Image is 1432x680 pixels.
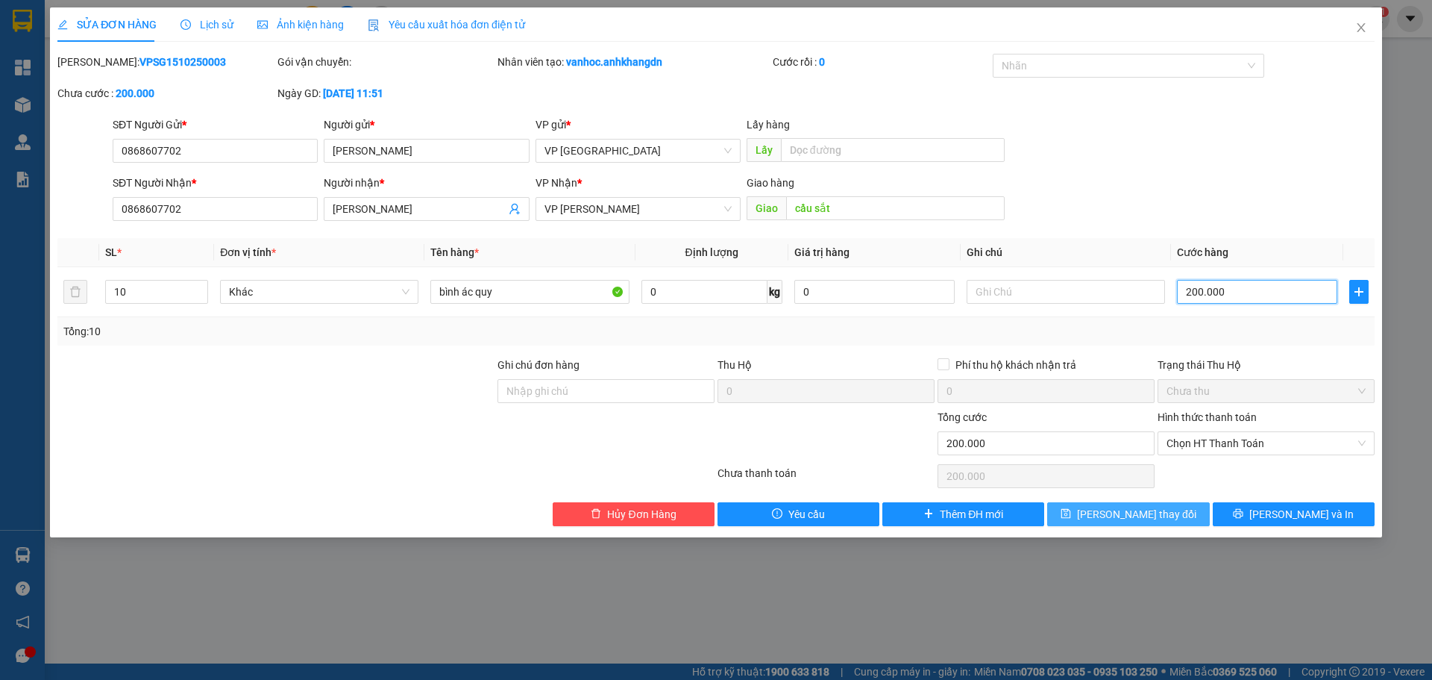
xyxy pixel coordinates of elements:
span: Thu Hộ [717,359,752,371]
span: Khác [229,281,409,303]
span: Phí thu hộ khách nhận trả [949,357,1082,373]
b: 0 [819,56,825,68]
span: Hủy Đơn Hàng [607,506,676,523]
span: VP Nam Dong [544,198,732,220]
span: Chưa thu [1166,380,1366,402]
div: VP gửi [536,116,741,133]
b: VPSG1510250003 [139,56,226,68]
label: Ghi chú đơn hàng [497,359,580,371]
span: [PERSON_NAME] thay đổi [1077,506,1196,523]
th: Ghi chú [961,238,1171,267]
button: Close [1340,7,1382,49]
span: Cước hàng [1177,246,1228,258]
span: SL [105,246,117,258]
span: plus [1350,286,1368,298]
button: deleteHủy Đơn Hàng [553,502,715,526]
input: Dọc đường [781,138,1005,162]
span: save [1061,508,1071,520]
span: [PERSON_NAME] và In [1249,506,1354,523]
input: Dọc đường [786,196,1005,220]
button: exclamation-circleYêu cầu [717,502,879,526]
span: Giao hàng [747,177,794,189]
span: Giá trị hàng [794,246,850,258]
span: printer [1233,508,1243,520]
button: plusThêm ĐH mới [882,502,1044,526]
span: Giao [747,196,786,220]
button: printer[PERSON_NAME] và In [1213,502,1375,526]
div: SĐT Người Nhận [113,175,318,191]
span: Lấy [747,138,781,162]
div: Nhân viên tạo: [497,54,770,70]
input: Ghi Chú [967,280,1165,304]
span: SỬA ĐƠN HÀNG [57,19,157,31]
span: picture [257,19,268,30]
div: Cước rồi : [773,54,990,70]
span: exclamation-circle [772,508,782,520]
img: icon [368,19,380,31]
input: VD: Bàn, Ghế [430,280,629,304]
span: Ảnh kiện hàng [257,19,344,31]
span: Lấy hàng [747,119,790,131]
span: Yêu cầu xuất hóa đơn điện tử [368,19,525,31]
div: [PERSON_NAME]: [57,54,274,70]
li: [PERSON_NAME] [7,7,216,36]
button: delete [63,280,87,304]
button: save[PERSON_NAME] thay đổi [1047,502,1209,526]
img: logo.jpg [7,7,60,60]
span: Yêu cầu [788,506,825,523]
div: Ngày GD: [277,85,494,102]
div: Gói vận chuyển: [277,54,494,70]
span: Định lượng [685,246,738,258]
span: Đơn vị tính [220,246,276,258]
span: clock-circle [180,19,191,30]
div: Người gửi [324,116,529,133]
span: plus [923,508,934,520]
div: SĐT Người Gửi [113,116,318,133]
span: delete [591,508,601,520]
b: 200.000 [116,87,154,99]
div: Tổng: 10 [63,323,553,340]
span: VP Nhận [536,177,577,189]
b: 565 Thôn 1, Nam Dong (Cổng trường THPT [GEOGRAPHIC_DATA]) [103,99,195,176]
span: Tên hàng [430,246,479,258]
span: Thêm ĐH mới [940,506,1003,523]
li: VP VP [GEOGRAPHIC_DATA] [7,63,103,113]
input: Ghi chú đơn hàng [497,379,715,403]
span: edit [57,19,68,30]
b: [DATE] 11:51 [323,87,383,99]
span: close [1355,22,1367,34]
span: environment [103,99,113,110]
b: vanhoc.anhkhangdn [566,56,662,68]
div: Chưa thanh toán [716,465,936,491]
span: kg [767,280,782,304]
button: plus [1349,280,1369,304]
div: Người nhận [324,175,529,191]
span: user-add [509,203,521,215]
li: VP VP [PERSON_NAME] [103,63,198,96]
span: Lịch sử [180,19,233,31]
label: Hình thức thanh toán [1158,411,1257,423]
div: Trạng thái Thu Hộ [1158,357,1375,373]
div: Chưa cước : [57,85,274,102]
span: Chọn HT Thanh Toán [1166,432,1366,455]
span: Tổng cước [938,411,987,423]
span: VP Sài Gòn [544,140,732,162]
